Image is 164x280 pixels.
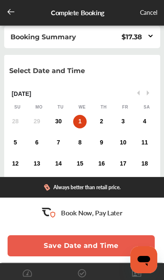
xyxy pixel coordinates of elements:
[30,157,44,171] div: Choose Monday, October 13th, 2025
[130,246,157,273] iframe: Button to launch messaging window
[135,90,140,95] button: Previous Month
[140,8,157,18] div: Cancel
[138,136,151,150] div: Choose Saturday, October 11th, 2025
[53,185,121,190] div: Always better than retail price.
[73,115,87,128] div: Choose Wednesday, October 1st, 2025
[30,136,44,150] div: Choose Monday, October 6th, 2025
[52,115,65,128] div: Choose Tuesday, September 30th, 2025
[8,157,22,171] div: Choose Sunday, October 12th, 2025
[95,157,108,171] div: Choose Thursday, October 16th, 2025
[8,136,22,150] div: Choose Sunday, October 5th, 2025
[13,104,21,110] div: Su
[7,90,158,98] div: [DATE]
[95,115,108,128] div: Choose Thursday, October 2nd, 2025
[73,136,87,150] div: Choose Wednesday, October 8th, 2025
[95,136,108,150] div: Choose Thursday, October 9th, 2025
[122,33,142,41] div: $17.38
[116,136,130,150] div: Choose Friday, October 10th, 2025
[78,104,86,110] div: We
[51,8,104,18] div: Complete Booking
[11,33,76,41] span: Booking Summary
[52,157,65,171] div: Choose Tuesday, October 14th, 2025
[143,104,151,110] div: Sa
[30,115,44,128] div: Not available Monday, September 29th, 2025
[8,115,22,128] div: Not available Sunday, September 28th, 2025
[116,115,130,128] div: Choose Friday, October 3rd, 2025
[35,104,43,110] div: Mo
[138,157,151,171] div: Choose Saturday, October 18th, 2025
[56,104,64,110] div: Tu
[100,104,108,110] div: Th
[9,67,85,75] p: Select Date and Time
[116,157,130,171] div: Choose Friday, October 17th, 2025
[121,104,129,110] div: Fr
[44,184,50,191] img: dollor_label_vector.a70140d1.svg
[8,235,155,256] button: Save Date and Time
[52,136,65,150] div: Choose Tuesday, October 7th, 2025
[138,115,151,128] div: Choose Saturday, October 4th, 2025
[61,208,122,217] p: Book Now, Pay Later
[147,90,152,95] button: Next Month
[73,157,87,171] div: Choose Wednesday, October 15th, 2025
[5,113,156,215] div: month 2025-10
